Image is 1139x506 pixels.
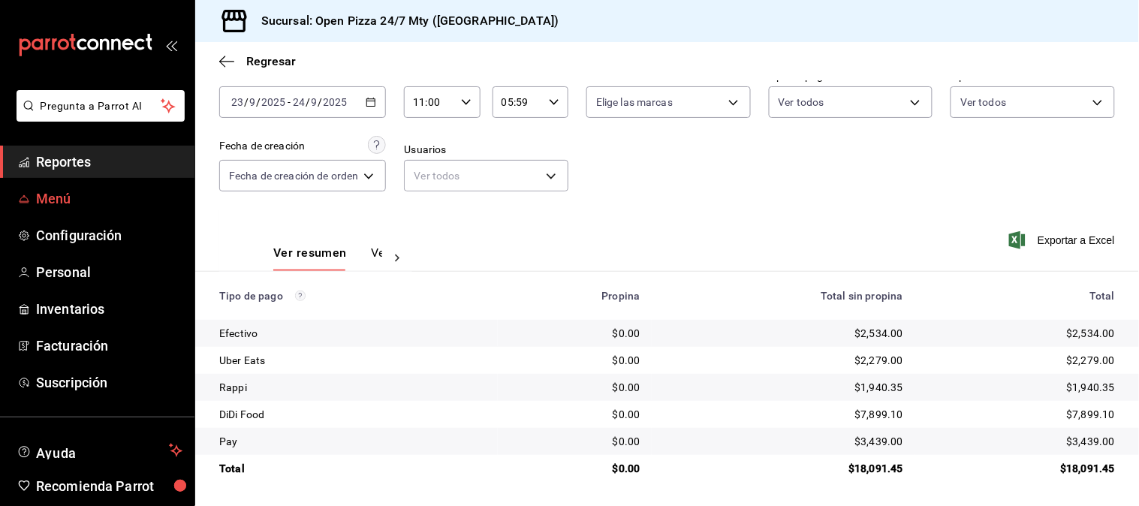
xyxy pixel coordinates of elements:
[261,96,286,108] input: ----
[219,71,386,82] label: Fecha
[664,326,902,341] div: $2,534.00
[219,353,486,368] div: Uber Eats
[246,54,296,68] span: Regresar
[664,380,902,395] div: $1,940.35
[36,152,182,172] span: Reportes
[17,90,185,122] button: Pregunta a Parrot AI
[229,168,358,183] span: Fecha de creación de orden
[244,96,249,108] span: /
[510,380,640,395] div: $0.00
[510,407,640,422] div: $0.00
[273,245,382,271] div: navigation tabs
[219,407,486,422] div: DiDi Food
[36,262,182,282] span: Personal
[927,353,1115,368] div: $2,279.00
[311,96,318,108] input: --
[510,434,640,449] div: $0.00
[371,245,427,271] button: Ver pagos
[664,353,902,368] div: $2,279.00
[510,461,640,476] div: $0.00
[404,160,568,191] div: Ver todos
[256,96,261,108] span: /
[927,461,1115,476] div: $18,091.45
[510,353,640,368] div: $0.00
[295,291,306,301] svg: Los pagos realizados con Pay y otras terminales son montos brutos.
[219,290,486,302] div: Tipo de pago
[927,434,1115,449] div: $3,439.00
[219,138,305,154] div: Fecha de creación
[36,299,182,319] span: Inventarios
[927,326,1115,341] div: $2,534.00
[664,461,902,476] div: $18,091.45
[664,434,902,449] div: $3,439.00
[404,145,568,155] label: Usuarios
[249,96,256,108] input: --
[960,95,1006,110] span: Ver todos
[219,326,486,341] div: Efectivo
[664,290,902,302] div: Total sin propina
[323,96,348,108] input: ----
[36,188,182,209] span: Menú
[927,380,1115,395] div: $1,940.35
[1012,231,1115,249] button: Exportar a Excel
[288,96,291,108] span: -
[219,54,296,68] button: Regresar
[11,109,185,125] a: Pregunta a Parrot AI
[36,476,182,496] span: Recomienda Parrot
[219,380,486,395] div: Rappi
[249,12,559,30] h3: Sucursal: Open Pizza 24/7 Mty ([GEOGRAPHIC_DATA])
[41,98,161,114] span: Pregunta a Parrot AI
[318,96,323,108] span: /
[219,461,486,476] div: Total
[219,434,486,449] div: Pay
[36,336,182,356] span: Facturación
[510,290,640,302] div: Propina
[510,326,640,341] div: $0.00
[36,372,182,393] span: Suscripción
[664,407,902,422] div: $7,899.10
[927,290,1115,302] div: Total
[36,225,182,245] span: Configuración
[493,71,568,82] label: Hora fin
[165,39,177,51] button: open_drawer_menu
[306,96,310,108] span: /
[231,96,244,108] input: --
[273,245,347,271] button: Ver resumen
[292,96,306,108] input: --
[927,407,1115,422] div: $7,899.10
[596,95,673,110] span: Elige las marcas
[404,71,480,82] label: Hora inicio
[779,95,824,110] span: Ver todos
[36,441,163,459] span: Ayuda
